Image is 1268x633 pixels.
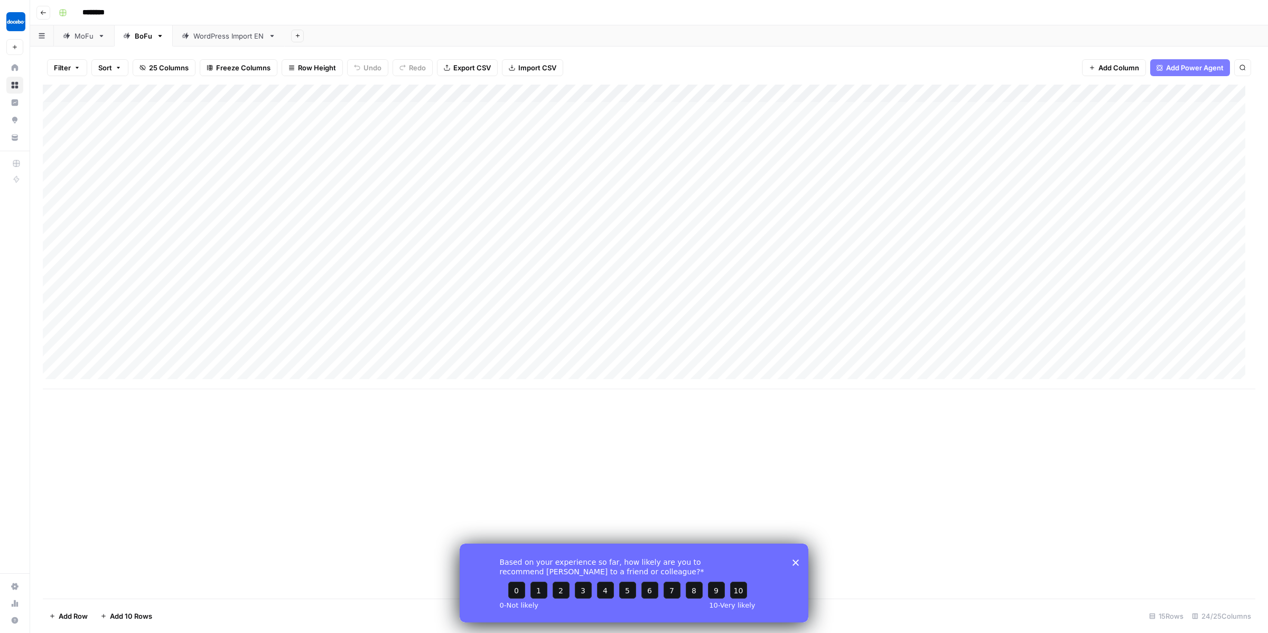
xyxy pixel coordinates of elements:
span: Sort [98,62,112,73]
span: Add Power Agent [1166,62,1224,73]
a: Your Data [6,129,23,146]
button: Add Row [43,608,94,625]
div: WordPress Import EN [193,31,264,41]
iframe: Survey from AirOps [460,544,808,622]
button: Help + Support [6,612,23,629]
span: Add Column [1098,62,1139,73]
div: MoFu [74,31,94,41]
button: 25 Columns [133,59,195,76]
button: Undo [347,59,388,76]
div: 15 Rows [1145,608,1188,625]
a: Browse [6,77,23,94]
span: Add 10 Rows [110,611,152,621]
img: Docebo Logo [6,12,25,31]
span: Freeze Columns [216,62,271,73]
span: Filter [54,62,71,73]
a: WordPress Import EN [173,25,285,47]
span: Add Row [59,611,88,621]
a: Usage [6,595,23,612]
button: Row Height [282,59,343,76]
button: Add Power Agent [1150,59,1230,76]
span: Export CSV [453,62,491,73]
a: Home [6,59,23,76]
button: Add 10 Rows [94,608,158,625]
div: 24/25 Columns [1188,608,1255,625]
span: Row Height [298,62,336,73]
a: BoFu [114,25,173,47]
button: Filter [47,59,87,76]
div: BoFu [135,31,152,41]
button: Export CSV [437,59,498,76]
button: Redo [393,59,433,76]
a: Opportunities [6,112,23,129]
span: 25 Columns [149,62,189,73]
a: Insights [6,94,23,111]
span: Import CSV [518,62,556,73]
button: Import CSV [502,59,563,76]
button: Sort [91,59,128,76]
span: Undo [363,62,381,73]
a: Settings [6,578,23,595]
button: Add Column [1082,59,1146,76]
button: Freeze Columns [200,59,277,76]
a: MoFu [54,25,114,47]
span: Redo [409,62,426,73]
button: Workspace: Docebo [6,8,23,35]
